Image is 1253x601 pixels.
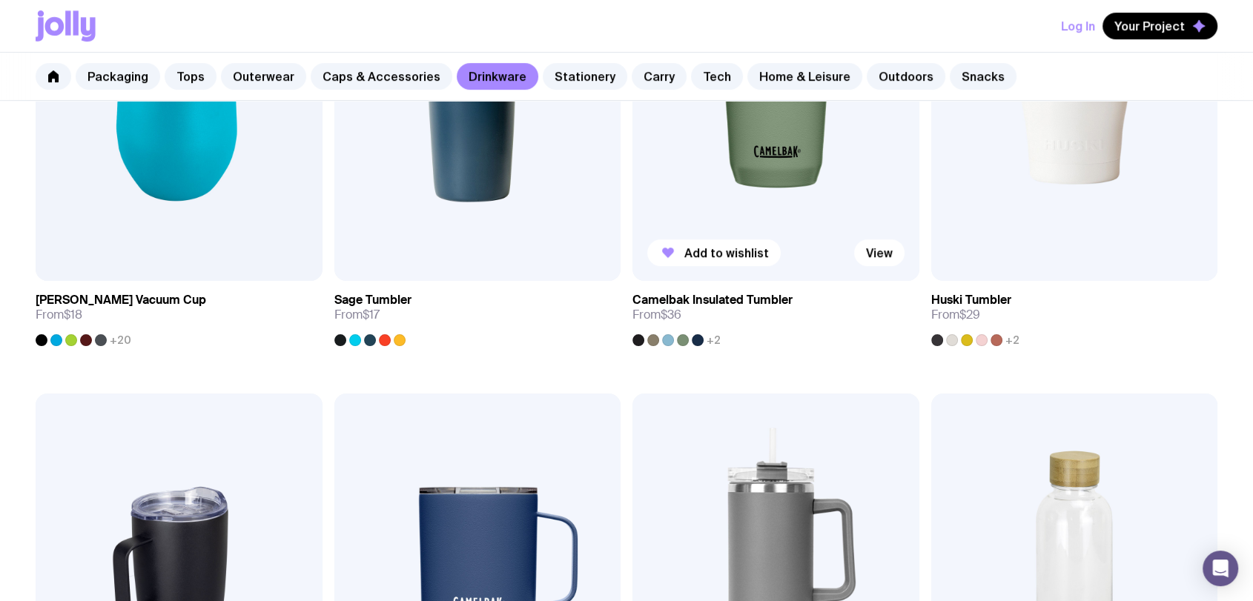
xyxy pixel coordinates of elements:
[457,63,538,90] a: Drinkware
[661,307,681,322] span: $36
[64,307,82,322] span: $18
[707,334,721,346] span: +2
[36,293,206,308] h3: [PERSON_NAME] Vacuum Cup
[950,63,1016,90] a: Snacks
[311,63,452,90] a: Caps & Accessories
[1203,551,1238,586] div: Open Intercom Messenger
[691,63,743,90] a: Tech
[854,239,905,266] a: View
[867,63,945,90] a: Outdoors
[647,239,781,266] button: Add to wishlist
[543,63,627,90] a: Stationery
[684,245,769,260] span: Add to wishlist
[110,334,131,346] span: +20
[165,63,216,90] a: Tops
[1061,13,1095,39] button: Log In
[36,281,323,346] a: [PERSON_NAME] Vacuum CupFrom$18+20
[334,281,621,346] a: Sage TumblerFrom$17
[76,63,160,90] a: Packaging
[632,63,687,90] a: Carry
[334,308,380,322] span: From
[1114,19,1185,33] span: Your Project
[1102,13,1217,39] button: Your Project
[931,308,980,322] span: From
[959,307,980,322] span: $29
[1005,334,1019,346] span: +2
[363,307,380,322] span: $17
[36,308,82,322] span: From
[632,308,681,322] span: From
[931,293,1011,308] h3: Huski Tumbler
[221,63,306,90] a: Outerwear
[931,281,1218,346] a: Huski TumblerFrom$29+2
[747,63,862,90] a: Home & Leisure
[632,293,793,308] h3: Camelbak Insulated Tumbler
[632,281,919,346] a: Camelbak Insulated TumblerFrom$36+2
[334,293,411,308] h3: Sage Tumbler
